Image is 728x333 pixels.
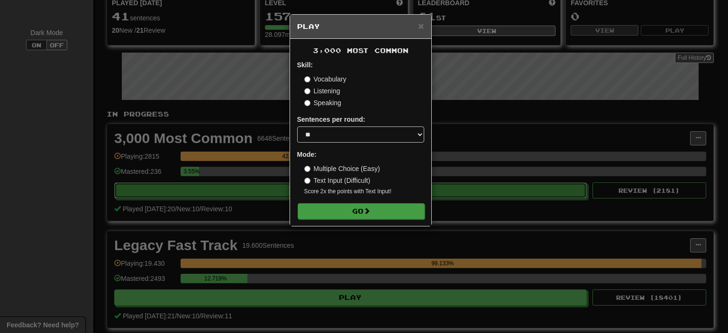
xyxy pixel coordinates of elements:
label: Sentences per round: [297,115,365,124]
label: Listening [304,86,340,96]
button: Close [418,21,424,31]
h5: Play [297,22,424,31]
strong: Mode: [297,151,317,158]
label: Text Input (Difficult) [304,176,371,185]
span: × [418,20,424,31]
label: Vocabulary [304,74,346,84]
input: Speaking [304,100,310,106]
input: Listening [304,88,310,94]
input: Vocabulary [304,76,310,82]
button: Go [298,203,425,219]
label: Multiple Choice (Easy) [304,164,380,173]
label: Speaking [304,98,341,108]
input: Text Input (Difficult) [304,178,310,184]
span: 3,000 Most Common [313,46,409,54]
strong: Skill: [297,61,313,69]
small: Score 2x the points with Text Input ! [304,188,424,196]
input: Multiple Choice (Easy) [304,166,310,172]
